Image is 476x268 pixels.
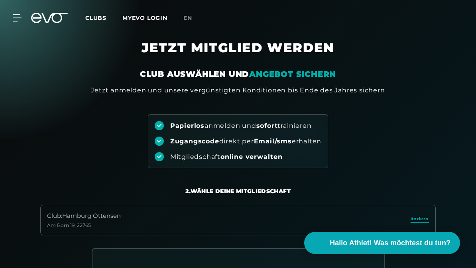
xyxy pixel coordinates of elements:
em: ANGEBOT SICHERN [249,69,336,79]
div: anmelden und trainieren [170,121,312,130]
a: MYEVO LOGIN [122,14,167,22]
h1: JETZT MITGLIED WERDEN [55,40,421,68]
div: direkt per erhalten [170,137,321,146]
div: CLUB AUSWÄHLEN UND [140,68,336,80]
span: en [183,14,192,22]
div: 2. Wähle deine Mitgliedschaft [185,187,291,195]
strong: Email/sms [254,137,292,145]
a: en [183,14,202,23]
span: ändern [411,215,429,222]
div: Am Born 19 , 22765 [47,222,121,229]
span: Hallo Athlet! Was möchtest du tun? [330,238,450,248]
span: Clubs [85,14,106,22]
strong: sofort [256,122,278,129]
div: Mitgliedschaft [170,153,283,161]
button: Hallo Athlet! Was möchtest du tun? [304,232,460,254]
strong: Zugangscode [170,137,219,145]
div: Jetzt anmelden und unsere vergünstigten Konditionen bis Ende des Jahres sichern [91,86,385,95]
a: Clubs [85,14,122,22]
strong: Papierlos [170,122,205,129]
strong: online verwalten [220,153,283,160]
div: Club : Hamburg Ottensen [47,211,121,221]
a: ändern [411,215,429,225]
